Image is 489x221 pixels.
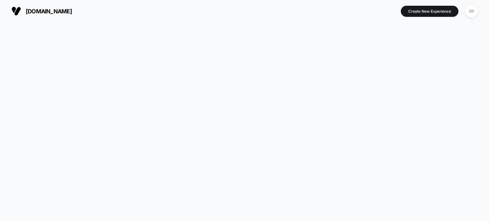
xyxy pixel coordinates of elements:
span: [DOMAIN_NAME] [26,8,72,15]
button: [DOMAIN_NAME] [10,6,74,16]
div: RR [465,5,478,17]
button: Create New Experience [401,6,458,17]
img: Visually logo [11,6,21,16]
button: RR [463,5,479,18]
